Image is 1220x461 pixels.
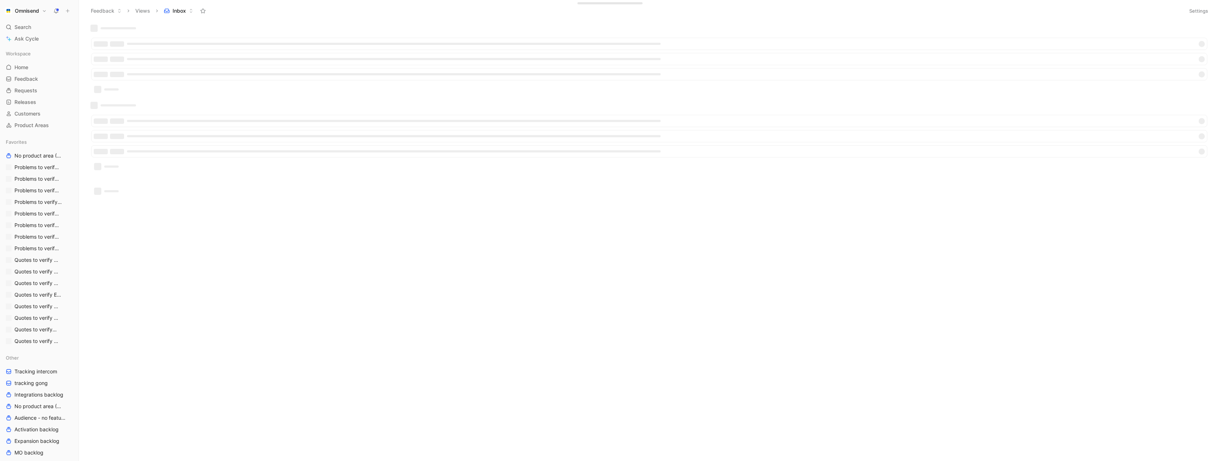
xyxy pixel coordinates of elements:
span: Problems to verify Forms [14,222,60,229]
a: Problems to verify Forms [3,220,76,231]
img: Omnisend [5,7,12,14]
a: Problems to verify MO [3,231,76,242]
div: Other [3,352,76,363]
div: Search [3,22,76,33]
a: Requests [3,85,76,96]
span: Favorites [6,138,27,146]
span: Quotes to verify Reporting [14,338,61,345]
a: Feedback [3,74,76,84]
a: Quotes to verify Expansion [3,301,76,312]
button: Inbox [161,5,196,16]
span: Product Areas [14,122,49,129]
a: Activation backlog [3,424,76,435]
a: Quotes to verify Forms [3,313,76,323]
span: Releases [14,99,36,106]
div: Workspace [3,48,76,59]
a: No product area (Unknowns) [3,150,76,161]
button: Settings [1186,6,1211,16]
a: Audience - no feature tag [3,412,76,423]
button: OmnisendOmnisend [3,6,48,16]
span: Quotes to verify Audience [14,268,61,275]
span: Quotes to verify MO [14,326,58,333]
span: Quotes to verify Activation [14,256,61,264]
a: Product Areas [3,120,76,131]
div: Favorites [3,137,76,147]
span: Audience - no feature tag [14,414,67,422]
span: Quotes to verify Email builder [14,291,62,298]
button: Views [132,5,153,16]
span: Activation backlog [14,426,59,433]
span: Quotes to verify DeCo [14,280,59,287]
h1: Omnisend [15,8,39,14]
span: Home [14,64,28,71]
span: Inbox [173,7,186,14]
span: Problems to verify DeCo [14,187,60,194]
a: Problems to verify Reporting [3,243,76,254]
a: Integrations backlog [3,389,76,400]
span: Problems to verify MO [14,233,59,240]
a: tracking gong [3,378,76,389]
a: Tracking intercom [3,366,76,377]
a: Quotes to verify Audience [3,266,76,277]
span: Integrations backlog [14,391,63,398]
a: Quotes to verify Email builder [3,289,76,300]
a: Problems to verify Activation [3,162,76,173]
a: Customers [3,108,76,119]
span: Problems to verify Reporting [14,245,62,252]
button: Feedback [88,5,125,16]
span: Expansion backlog [14,437,59,445]
span: Problems to verify Activation [14,164,62,171]
span: MO backlog [14,449,43,456]
a: Quotes to verify MO [3,324,76,335]
span: Problems to verify Audience [14,175,62,183]
a: Expansion backlog [3,436,76,447]
a: Ask Cycle [3,33,76,44]
span: Problems to verify Email Builder [14,198,63,206]
span: Tracking intercom [14,368,57,375]
span: Quotes to verify Expansion [14,303,61,310]
a: Quotes to verify DeCo [3,278,76,289]
span: No product area (Unknowns) [14,152,63,160]
span: Other [6,354,19,361]
a: Home [3,62,76,73]
a: No product area (Unknowns) [3,401,76,412]
span: Search [14,23,31,32]
span: Customers [14,110,41,117]
span: Quotes to verify Forms [14,314,59,322]
a: Problems to verify DeCo [3,185,76,196]
span: Workspace [6,50,31,57]
a: Problems to verify Expansion [3,208,76,219]
span: Ask Cycle [14,34,39,43]
a: Releases [3,97,76,108]
span: Problems to verify Expansion [14,210,62,217]
a: Quotes to verify Activation [3,255,76,265]
a: Quotes to verify Reporting [3,336,76,347]
a: Problems to verify Email Builder [3,197,76,208]
a: MO backlog [3,447,76,458]
span: tracking gong [14,380,48,387]
span: Requests [14,87,37,94]
a: Problems to verify Audience [3,173,76,184]
span: Feedback [14,75,38,83]
span: No product area (Unknowns) [14,403,62,410]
